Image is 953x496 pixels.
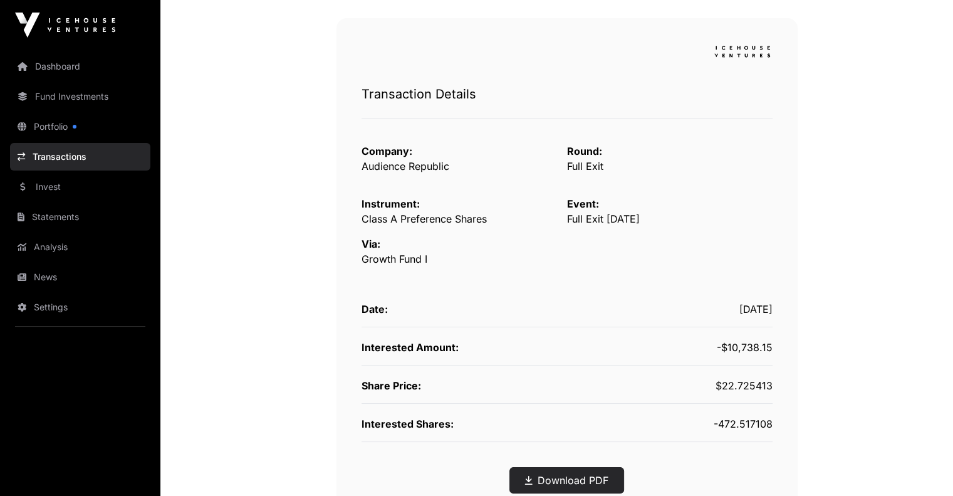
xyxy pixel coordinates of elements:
span: Company: [362,145,412,157]
span: Date: [362,303,388,315]
a: Growth Fund I [362,253,427,265]
span: Instrument: [362,198,420,210]
a: Audience Republic [362,160,449,172]
span: Full Exit [DATE] [567,213,640,225]
span: Event: [567,198,599,210]
iframe: Chat Widget [890,436,953,496]
div: -$10,738.15 [567,340,773,355]
span: Share Price: [362,379,421,392]
a: News [10,263,150,291]
span: Full Exit [567,160,603,172]
span: Interested Shares: [362,418,454,430]
a: Statements [10,203,150,231]
a: Settings [10,293,150,321]
span: Round: [567,145,602,157]
a: Analysis [10,233,150,261]
img: Icehouse Ventures Logo [15,13,115,38]
a: Portfolio [10,113,150,140]
a: Dashboard [10,53,150,80]
a: Invest [10,173,150,201]
div: [DATE] [567,302,773,317]
img: logo [712,43,773,60]
h1: Transaction Details [362,85,773,103]
span: Interested Amount: [362,341,459,354]
span: Class A Preference Shares [362,213,487,225]
div: $22.725413 [567,378,773,393]
a: Transactions [10,143,150,171]
button: Download PDF [509,467,624,493]
a: Download PDF [525,473,608,488]
div: -472.517108 [567,416,773,431]
span: Via: [362,238,380,250]
a: Fund Investments [10,83,150,110]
